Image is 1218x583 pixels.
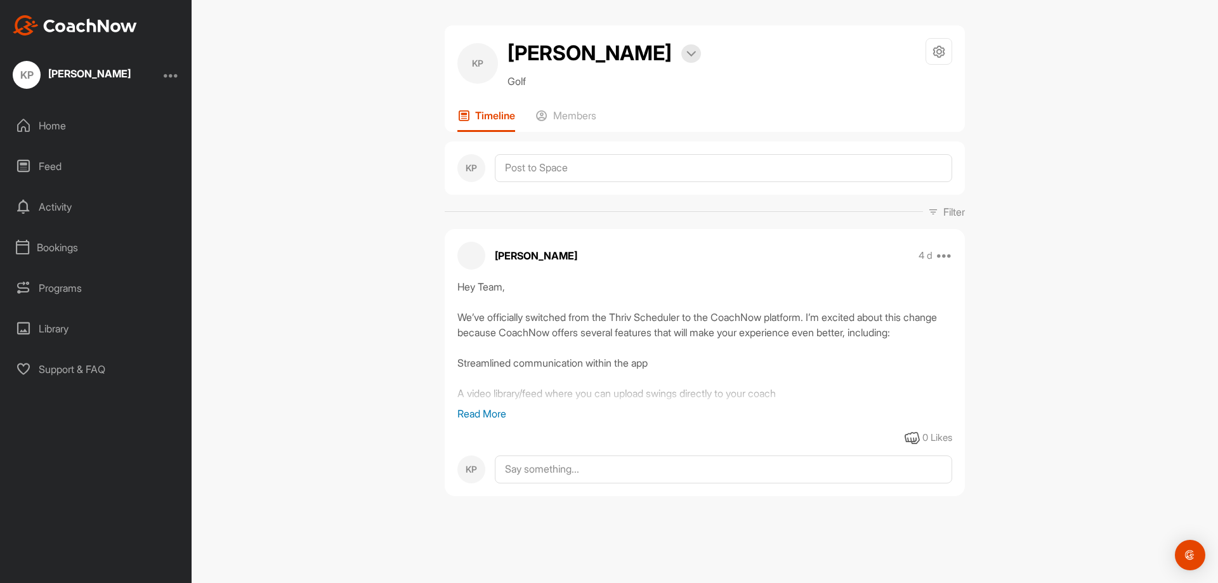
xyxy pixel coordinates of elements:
[7,232,186,263] div: Bookings
[7,272,186,304] div: Programs
[13,15,137,36] img: CoachNow
[48,69,131,79] div: [PERSON_NAME]
[553,109,596,122] p: Members
[7,353,186,385] div: Support & FAQ
[507,38,672,69] h2: [PERSON_NAME]
[457,406,952,421] p: Read More
[495,248,577,263] p: [PERSON_NAME]
[7,110,186,141] div: Home
[507,74,701,89] p: Golf
[457,279,952,406] div: Hey Team, We’ve officially switched from the Thriv Scheduler to the CoachNow platform. I’m excite...
[922,431,952,445] div: 0 Likes
[7,313,186,344] div: Library
[13,61,41,89] div: KP
[475,109,515,122] p: Timeline
[686,51,696,57] img: arrow-down
[457,455,485,483] div: KP
[457,43,498,84] div: KP
[943,204,965,219] p: Filter
[7,150,186,182] div: Feed
[7,191,186,223] div: Activity
[919,249,933,262] p: 4 d
[457,154,485,182] div: KP
[1175,540,1205,570] div: Open Intercom Messenger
